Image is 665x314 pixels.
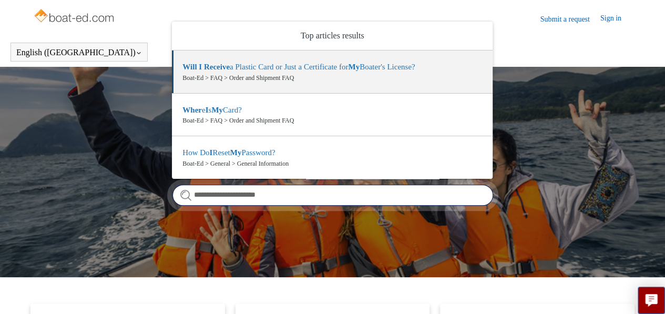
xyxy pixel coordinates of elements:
em: My [211,106,223,114]
input: Search [172,185,493,206]
em: Will [182,63,197,71]
zd-autocomplete-title-multibrand: Suggested result 3 How Do I Reset My Password? [182,148,275,159]
em: My [230,148,242,157]
zd-autocomplete-title-multibrand: Suggested result 1 Will I Receive a Plastic Card or Just a Certificate for My Boater's License? [182,63,415,73]
a: Sign in [600,13,632,25]
em: I [210,148,213,157]
zd-autocomplete-breadcrumbs-multibrand: Boat-Ed > FAQ > Order and Shipment FAQ [182,73,482,83]
zd-autocomplete-header: Top articles results [172,22,493,50]
em: I [199,63,202,71]
zd-autocomplete-breadcrumbs-multibrand: Boat-Ed > General > General Information [182,159,482,168]
button: English ([GEOGRAPHIC_DATA]) [16,48,142,57]
em: My [348,63,360,71]
em: Wher [182,106,202,114]
button: Live chat [638,287,665,314]
zd-autocomplete-breadcrumbs-multibrand: Boat-Ed > FAQ > Order and Shipment FAQ [182,116,482,125]
em: I [206,106,209,114]
em: Receive [204,63,230,71]
zd-autocomplete-title-multibrand: Suggested result 2 Where Is My Card? [182,106,242,116]
a: Submit a request [540,14,600,25]
img: Boat-Ed Help Center home page [33,6,117,27]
